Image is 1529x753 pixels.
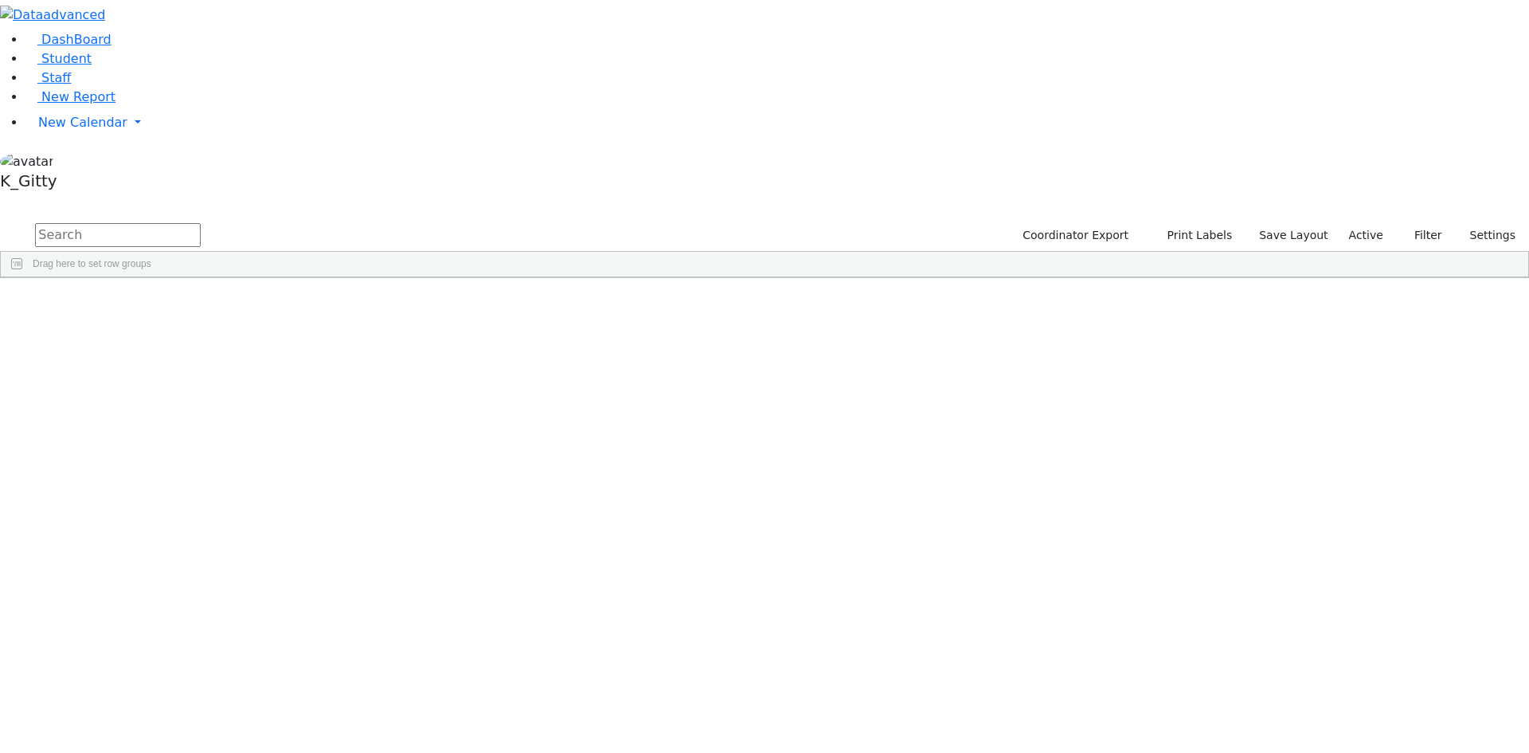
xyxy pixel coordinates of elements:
[25,32,111,47] a: DashBoard
[1012,223,1136,248] button: Coordinator Export
[25,51,92,66] a: Student
[25,107,1529,139] a: New Calendar
[35,223,201,247] input: Search
[25,89,115,104] a: New Report
[41,32,111,47] span: DashBoard
[1449,223,1523,248] button: Settings
[41,89,115,104] span: New Report
[41,70,71,85] span: Staff
[1394,223,1449,248] button: Filter
[33,258,151,269] span: Drag here to set row groups
[25,70,71,85] a: Staff
[1252,223,1335,248] button: Save Layout
[1342,223,1390,248] label: Active
[41,51,92,66] span: Student
[38,115,127,130] span: New Calendar
[1148,223,1239,248] button: Print Labels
